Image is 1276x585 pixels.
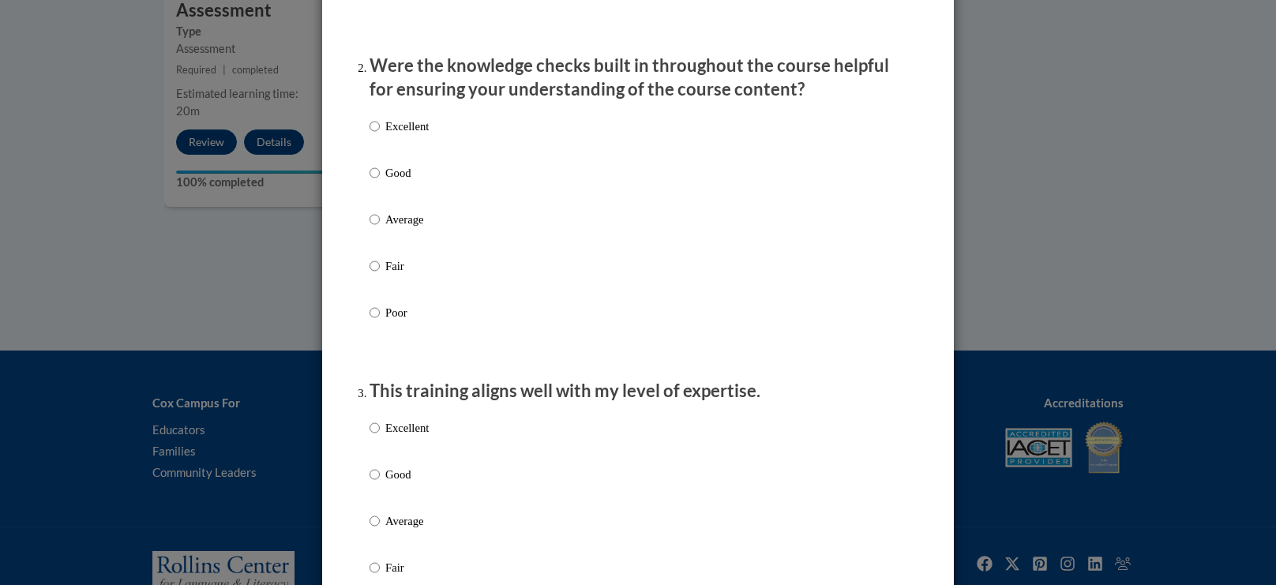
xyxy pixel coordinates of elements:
p: Average [385,211,429,228]
input: Average [370,211,380,228]
p: Average [385,512,429,530]
p: Fair [385,257,429,275]
input: Excellent [370,118,380,135]
input: Fair [370,257,380,275]
input: Good [370,164,380,182]
input: Average [370,512,380,530]
p: This training aligns well with my level of expertise. [370,379,906,403]
p: Good [385,164,429,182]
input: Good [370,466,380,483]
input: Fair [370,559,380,576]
input: Excellent [370,419,380,437]
p: Excellent [385,419,429,437]
p: Good [385,466,429,483]
p: Excellent [385,118,429,135]
p: Fair [385,559,429,576]
p: Poor [385,304,429,321]
input: Poor [370,304,380,321]
p: Were the knowledge checks built in throughout the course helpful for ensuring your understanding ... [370,54,906,103]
